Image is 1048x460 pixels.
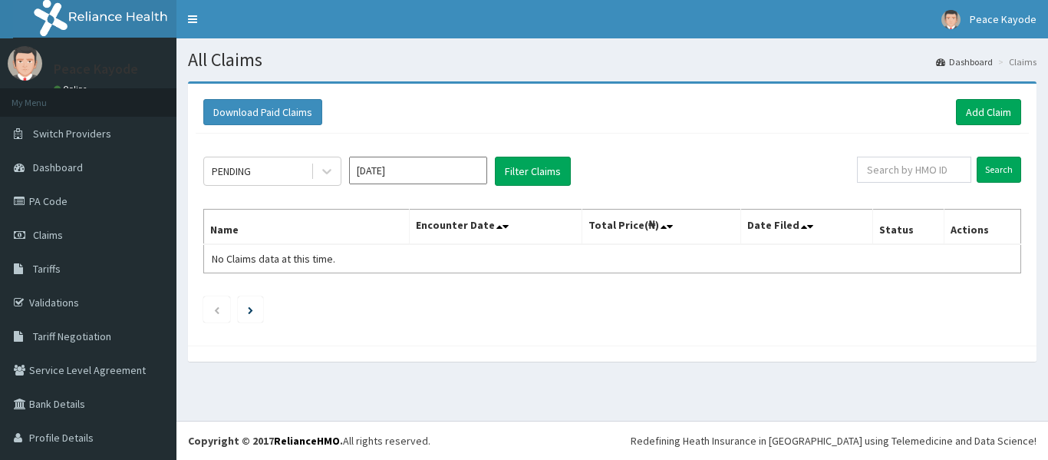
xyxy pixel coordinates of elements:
[212,252,335,266] span: No Claims data at this time.
[248,303,253,316] a: Next page
[33,329,111,343] span: Tariff Negotiation
[8,46,42,81] img: User Image
[941,10,961,29] img: User Image
[857,157,971,183] input: Search by HMO ID
[188,434,343,448] strong: Copyright © 2017 .
[33,228,63,242] span: Claims
[212,164,251,179] div: PENDING
[274,434,340,448] a: RelianceHMO
[936,55,993,68] a: Dashboard
[213,303,220,316] a: Previous page
[994,55,1036,68] li: Claims
[33,127,111,141] span: Switch Providers
[631,433,1036,448] div: Redefining Heath Insurance in [GEOGRAPHIC_DATA] using Telemedicine and Data Science!
[33,161,83,174] span: Dashboard
[188,50,1036,70] h1: All Claims
[582,210,741,245] th: Total Price(₦)
[204,210,410,245] th: Name
[873,210,944,245] th: Status
[176,421,1048,460] footer: All rights reserved.
[54,62,138,76] p: Peace Kayode
[349,157,487,184] input: Select Month and Year
[970,12,1036,26] span: Peace Kayode
[33,262,61,276] span: Tariffs
[410,210,582,245] th: Encounter Date
[977,157,1021,183] input: Search
[495,157,571,186] button: Filter Claims
[54,84,91,94] a: Online
[741,210,873,245] th: Date Filed
[203,99,322,125] button: Download Paid Claims
[944,210,1020,245] th: Actions
[956,99,1021,125] a: Add Claim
